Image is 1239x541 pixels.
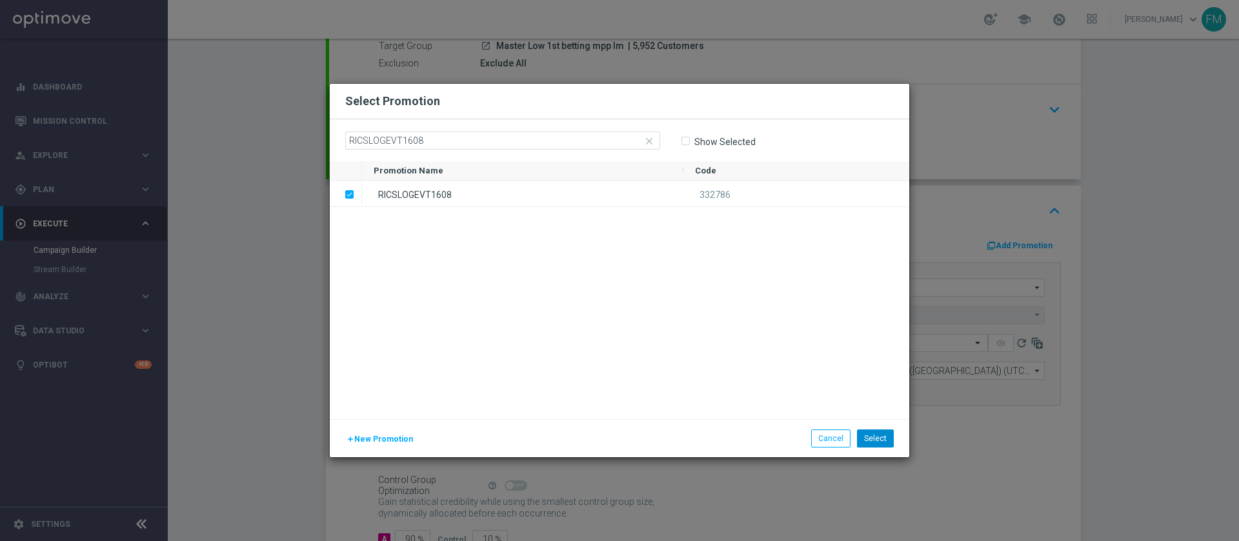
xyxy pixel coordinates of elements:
[345,93,440,109] h2: Select Promotion
[694,136,756,148] label: Show Selected
[362,181,909,207] div: Press SPACE to deselect this row.
[643,135,655,147] i: close
[345,132,660,150] input: Search by Promotion name or Promo code
[354,435,413,444] span: New Promotion
[345,432,414,446] button: New Promotion
[347,435,354,443] i: add
[857,429,894,448] button: Select
[695,166,716,175] span: Code
[362,181,683,206] div: RICSLOGEVT1608
[374,166,443,175] span: Promotion Name
[811,429,851,448] button: Cancel
[330,181,362,207] div: Press SPACE to deselect this row.
[700,190,730,200] span: 332786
